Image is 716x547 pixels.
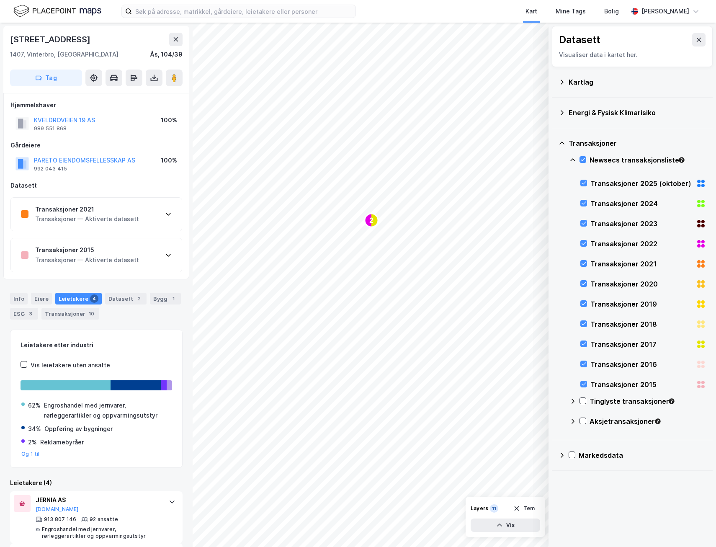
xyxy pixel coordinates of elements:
[569,77,706,87] div: Kartlag
[41,308,99,320] div: Transaksjoner
[559,33,600,46] div: Datasett
[490,504,498,513] div: 11
[370,217,373,224] text: 2
[10,308,38,320] div: ESG
[556,6,586,16] div: Mine Tags
[590,339,693,349] div: Transaksjoner 2017
[590,199,693,209] div: Transaksjoner 2024
[28,424,41,434] div: 34%
[42,526,160,539] div: Engroshandel med jernvarer, rørleggerartikler og oppvarmingsutstyr
[105,293,147,304] div: Datasett
[569,108,706,118] div: Energi & Fysisk Klimarisiko
[34,165,67,172] div: 992 043 415
[44,516,76,523] div: 913 807 146
[604,6,619,16] div: Bolig
[161,155,177,165] div: 100%
[590,155,706,165] div: Newsecs transaksjonsliste
[90,516,118,523] div: 92 ansatte
[87,310,96,318] div: 10
[590,259,693,269] div: Transaksjoner 2021
[668,397,675,405] div: Tooltip anchor
[590,319,693,329] div: Transaksjoner 2018
[21,451,40,457] button: Og 1 til
[471,519,540,532] button: Vis
[44,424,113,434] div: Oppføring av bygninger
[135,294,143,303] div: 2
[10,100,182,110] div: Hjemmelshaver
[35,204,139,214] div: Transaksjoner 2021
[569,138,706,148] div: Transaksjoner
[35,245,139,255] div: Transaksjoner 2015
[674,507,716,547] iframe: Chat Widget
[90,294,98,303] div: 4
[10,181,182,191] div: Datasett
[28,437,37,447] div: 2%
[559,50,706,60] div: Visualiser data i kartet her.
[10,33,92,46] div: [STREET_ADDRESS]
[36,495,160,505] div: JERNIA AS
[654,418,662,425] div: Tooltip anchor
[31,293,52,304] div: Eiere
[590,219,693,229] div: Transaksjoner 2023
[525,6,537,16] div: Kart
[365,214,378,227] div: Map marker
[132,5,355,18] input: Søk på adresse, matrikkel, gårdeiere, leietakere eller personer
[590,396,706,406] div: Tinglyste transaksjoner
[471,505,488,512] div: Layers
[55,293,102,304] div: Leietakere
[150,49,183,59] div: Ås, 104/39
[590,416,706,426] div: Aksjetransaksjoner
[678,156,685,164] div: Tooltip anchor
[10,70,82,86] button: Tag
[10,49,118,59] div: 1407, Vinterbro, [GEOGRAPHIC_DATA]
[161,115,177,125] div: 100%
[590,279,693,289] div: Transaksjoner 2020
[150,293,181,304] div: Bygg
[13,4,101,18] img: logo.f888ab2527a4732fd821a326f86c7f29.svg
[590,299,693,309] div: Transaksjoner 2019
[44,400,171,421] div: Engroshandel med jernvarer, rørleggerartikler og oppvarmingsutstyr
[590,239,693,249] div: Transaksjoner 2022
[10,293,28,304] div: Info
[34,125,67,132] div: 989 551 868
[21,340,172,350] div: Leietakere etter industri
[590,359,693,369] div: Transaksjoner 2016
[590,178,693,188] div: Transaksjoner 2025 (oktober)
[641,6,689,16] div: [PERSON_NAME]
[26,310,35,318] div: 3
[36,506,79,513] button: [DOMAIN_NAME]
[28,400,41,410] div: 62%
[35,255,139,265] div: Transaksjoner — Aktiverte datasett
[40,437,84,447] div: Reklamebyråer
[31,360,110,370] div: Vis leietakere uten ansatte
[35,214,139,224] div: Transaksjoner — Aktiverte datasett
[590,379,693,390] div: Transaksjoner 2015
[10,478,183,488] div: Leietakere (4)
[508,502,540,515] button: Tøm
[169,294,178,303] div: 1
[579,450,706,460] div: Markedsdata
[10,140,182,150] div: Gårdeiere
